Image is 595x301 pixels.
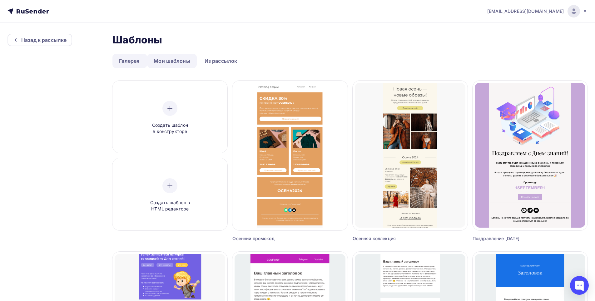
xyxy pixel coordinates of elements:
[112,54,146,68] a: Галерея
[198,54,244,68] a: Из рассылок
[353,235,439,242] div: Осенняя коллекция
[21,36,67,44] div: Назад к рассылке
[473,235,559,242] div: Поздравление [DATE]
[140,122,200,135] span: Создать шаблон в конструкторе
[147,54,197,68] a: Мои шаблоны
[487,5,588,17] a: [EMAIL_ADDRESS][DOMAIN_NAME]
[140,200,200,212] span: Создать шаблон в HTML редакторе
[232,235,319,242] div: Осенний промокод
[487,8,564,14] span: [EMAIL_ADDRESS][DOMAIN_NAME]
[112,34,162,46] h2: Шаблоны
